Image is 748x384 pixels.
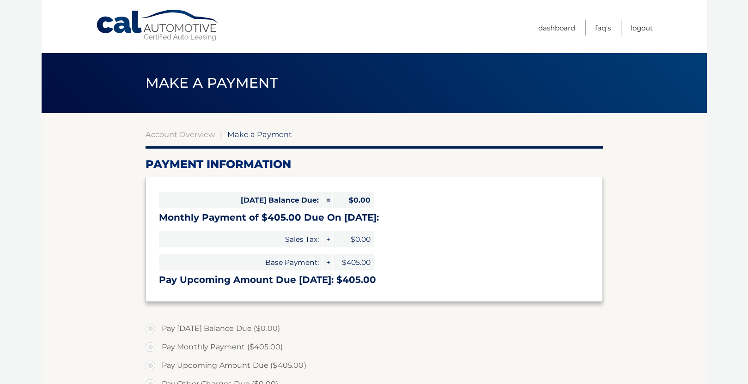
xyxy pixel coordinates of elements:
h2: Payment Information [146,157,603,171]
span: $0.00 [333,192,374,208]
label: Pay Monthly Payment ($405.00) [146,338,603,356]
span: | [220,130,222,139]
span: $0.00 [333,231,374,247]
a: Cal Automotive [96,9,220,42]
span: Sales Tax: [159,231,322,247]
label: Pay Upcoming Amount Due ($405.00) [146,356,603,375]
span: Base Payment: [159,254,322,270]
span: [DATE] Balance Due: [159,192,322,208]
h3: Monthly Payment of $405.00 Due On [DATE]: [159,212,590,223]
a: Logout [631,20,653,36]
a: Dashboard [538,20,575,36]
span: = [323,192,332,208]
span: Make a Payment [227,130,292,139]
a: FAQ's [595,20,611,36]
span: + [323,254,332,270]
span: Make a Payment [146,74,278,91]
span: + [323,231,332,247]
label: Pay [DATE] Balance Due ($0.00) [146,319,603,338]
h3: Pay Upcoming Amount Due [DATE]: $405.00 [159,274,590,286]
a: Account Overview [146,130,215,139]
span: $405.00 [333,254,374,270]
